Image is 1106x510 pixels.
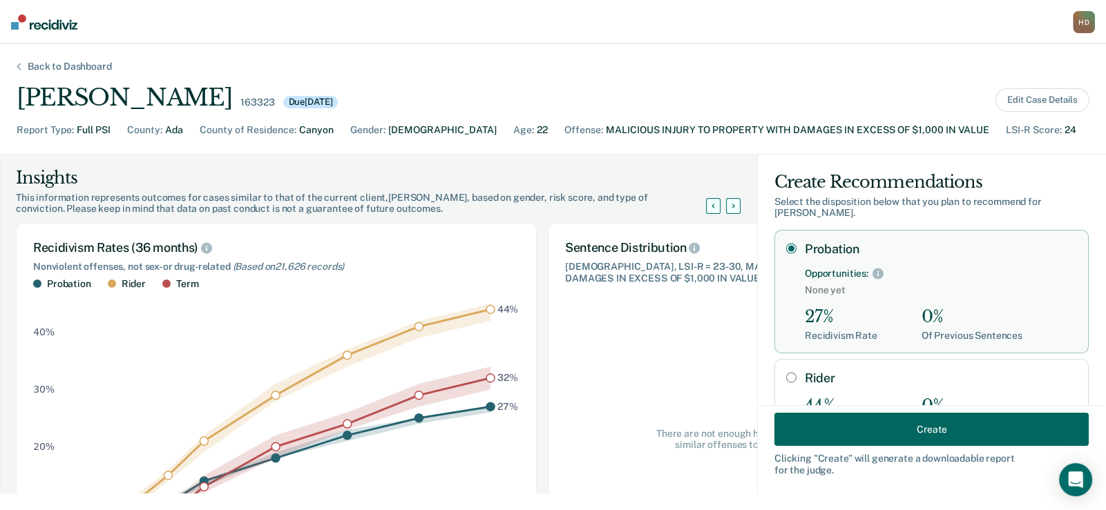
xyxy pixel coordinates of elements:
label: Probation [805,242,1077,257]
text: 27% [497,400,518,411]
div: Create Recommendations [774,171,1089,193]
div: 27% [805,307,877,327]
span: There are not enough historical records of similar offenses to show this data [651,428,848,451]
div: H D [1073,11,1095,33]
div: Gender : [350,123,385,137]
text: 40% [33,326,55,337]
span: (Based on 21,626 records ) [233,261,345,272]
div: Of Previous Sentences [922,330,1022,342]
div: 0% [922,396,1022,416]
div: Clicking " Create " will generate a downloadable report for the judge. [774,453,1089,476]
div: Recidivism Rates (36 months) [33,240,519,255]
img: Recidiviz [11,14,77,30]
div: Nonviolent offenses, not sex- or drug-related [33,261,519,273]
button: HD [1073,11,1095,33]
div: Offense : [564,123,603,137]
div: Sentence Distribution [565,240,935,255]
div: County of Residence : [200,123,296,137]
div: Rider [122,278,146,290]
div: 24 [1065,123,1076,137]
div: 0% [922,307,1022,327]
text: 44% [497,303,519,314]
div: [PERSON_NAME] [17,84,232,112]
button: Edit Case Details [995,88,1089,112]
div: [DEMOGRAPHIC_DATA] [388,123,497,137]
div: This information represents outcomes for cases similar to that of the current client, [PERSON_NAM... [16,192,723,215]
div: [DEMOGRAPHIC_DATA], LSI-R = 23-30, MALICIOUS INJURY TO PROPERTY WITH DAMAGES IN EXCESS OF $1,000 ... [565,261,935,284]
div: Recidivism Rate [805,330,877,342]
div: Insights [16,167,723,189]
text: 30% [33,383,55,394]
div: Due [DATE] [283,96,339,108]
div: Ada [165,123,183,137]
div: Canyon [299,123,334,137]
span: None yet [805,284,1077,296]
text: 20% [33,440,55,451]
div: Open Intercom Messenger [1059,463,1092,496]
button: Create [774,413,1089,446]
div: Full PSI [77,123,111,137]
div: Opportunities: [805,268,868,279]
div: 163323 [240,97,274,108]
g: text [497,303,519,411]
div: LSI-R Score : [1006,123,1062,137]
div: MALICIOUS INJURY TO PROPERTY WITH DAMAGES IN EXCESS OF $1,000 IN VALUE [606,123,989,137]
div: Probation [47,278,91,290]
div: Age : [513,123,534,137]
div: Term [176,278,198,290]
div: Back to Dashboard [11,61,128,72]
div: 22 [537,123,548,137]
div: Report Type : [17,123,74,137]
div: 44% [805,396,877,416]
label: Rider [805,371,1077,386]
div: County : [127,123,162,137]
div: Select the disposition below that you plan to recommend for [PERSON_NAME] . [774,196,1089,219]
text: 32% [497,372,518,383]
